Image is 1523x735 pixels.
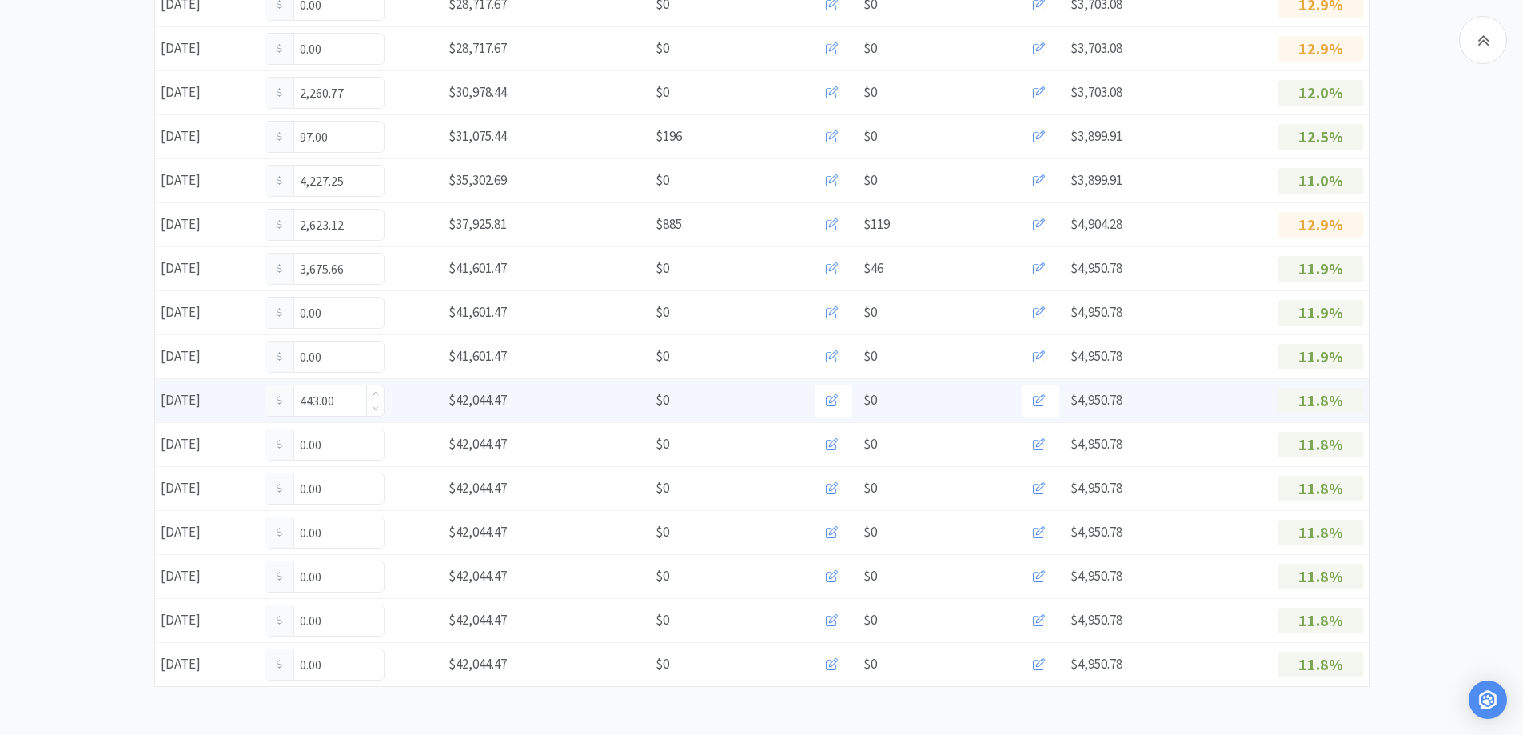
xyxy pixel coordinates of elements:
[863,609,877,631] span: $0
[449,259,507,277] span: $41,601.47
[449,611,507,629] span: $42,044.47
[155,76,259,109] div: [DATE]
[155,32,259,65] div: [DATE]
[1278,344,1363,369] p: 11.9%
[1070,347,1122,365] span: $4,950.78
[1070,479,1122,497] span: $4,950.78
[863,346,877,367] span: $0
[155,428,259,461] div: [DATE]
[1278,256,1363,282] p: 11.9%
[1278,388,1363,413] p: 11.8%
[449,127,507,145] span: $31,075.44
[449,215,507,233] span: $37,925.81
[656,82,669,103] span: $0
[863,170,877,191] span: $0
[863,521,877,543] span: $0
[1070,39,1122,57] span: $3,703.08
[656,170,669,191] span: $0
[1278,36,1363,62] p: 12.9%
[656,214,682,235] span: $885
[449,303,507,321] span: $41,601.47
[1070,655,1122,673] span: $4,950.78
[373,405,378,411] i: icon: down
[449,567,507,585] span: $42,044.47
[155,560,259,593] div: [DATE]
[656,38,669,59] span: $0
[656,302,669,323] span: $0
[155,252,259,285] div: [DATE]
[1278,300,1363,326] p: 11.9%
[1070,391,1122,409] span: $4,950.78
[449,655,507,673] span: $42,044.47
[1278,564,1363,589] p: 11.8%
[863,214,890,235] span: $119
[367,401,384,416] span: Decrease Value
[155,296,259,329] div: [DATE]
[863,38,877,59] span: $0
[863,433,877,455] span: $0
[155,340,259,373] div: [DATE]
[1070,259,1122,277] span: $4,950.78
[656,389,669,411] span: $0
[155,164,259,197] div: [DATE]
[863,82,877,103] span: $0
[656,609,669,631] span: $0
[1070,435,1122,453] span: $4,950.78
[1070,567,1122,585] span: $4,950.78
[1278,652,1363,677] p: 11.8%
[449,39,507,57] span: $28,717.67
[1278,476,1363,501] p: 11.8%
[155,648,259,681] div: [DATE]
[373,391,378,397] i: icon: up
[367,385,384,401] span: Increase Value
[155,604,259,637] div: [DATE]
[863,565,877,587] span: $0
[656,653,669,675] span: $0
[449,347,507,365] span: $41,601.47
[449,171,507,189] span: $35,302.69
[863,389,877,411] span: $0
[155,384,259,417] div: [DATE]
[1278,520,1363,545] p: 11.8%
[155,120,259,153] div: [DATE]
[1070,83,1122,101] span: $3,703.08
[1070,215,1122,233] span: $4,904.28
[1278,168,1363,194] p: 11.0%
[656,521,669,543] span: $0
[1070,171,1122,189] span: $3,899.91
[863,126,877,147] span: $0
[1070,303,1122,321] span: $4,950.78
[1070,523,1122,541] span: $4,950.78
[656,433,669,455] span: $0
[1278,432,1363,457] p: 11.8%
[1278,80,1363,106] p: 12.0%
[1070,127,1122,145] span: $3,899.91
[656,565,669,587] span: $0
[863,258,883,279] span: $46
[155,208,259,241] div: [DATE]
[1278,124,1363,150] p: 12.5%
[656,477,669,499] span: $0
[656,258,669,279] span: $0
[656,126,682,147] span: $196
[155,516,259,549] div: [DATE]
[1278,608,1363,633] p: 11.8%
[656,346,669,367] span: $0
[863,302,877,323] span: $0
[863,477,877,499] span: $0
[449,391,507,409] span: $42,044.47
[449,479,507,497] span: $42,044.47
[1070,611,1122,629] span: $4,950.78
[1278,212,1363,238] p: 12.9%
[863,653,877,675] span: $0
[449,435,507,453] span: $42,044.47
[449,523,507,541] span: $42,044.47
[449,83,507,101] span: $30,978.44
[1469,681,1507,719] div: Open Intercom Messenger
[155,472,259,505] div: [DATE]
